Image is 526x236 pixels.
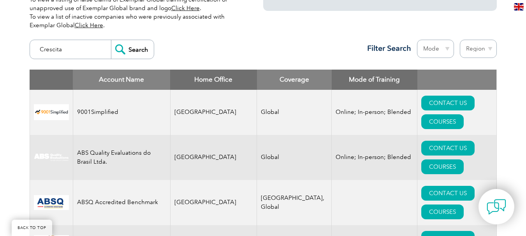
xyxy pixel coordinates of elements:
[514,3,524,10] img: en
[171,5,200,12] a: Click Here
[257,135,332,180] td: Global
[170,180,257,225] td: [GEOGRAPHIC_DATA]
[73,180,170,225] td: ABSQ Accredited Benchmark
[34,104,69,120] img: 37c9c059-616f-eb11-a812-002248153038-logo.png
[170,135,257,180] td: [GEOGRAPHIC_DATA]
[111,40,154,59] input: Search
[332,135,417,180] td: Online; In-person; Blended
[421,205,464,219] a: COURSES
[170,90,257,135] td: [GEOGRAPHIC_DATA]
[332,70,417,90] th: Mode of Training: activate to sort column ascending
[421,114,464,129] a: COURSES
[75,22,103,29] a: Click Here
[73,90,170,135] td: 9001Simplified
[362,44,411,53] h3: Filter Search
[487,197,506,217] img: contact-chat.png
[170,70,257,90] th: Home Office: activate to sort column ascending
[73,70,170,90] th: Account Name: activate to sort column descending
[421,141,475,156] a: CONTACT US
[417,70,496,90] th: : activate to sort column ascending
[332,90,417,135] td: Online; In-person; Blended
[421,96,475,110] a: CONTACT US
[421,186,475,201] a: CONTACT US
[257,180,332,225] td: [GEOGRAPHIC_DATA], Global
[257,90,332,135] td: Global
[73,135,170,180] td: ABS Quality Evaluations do Brasil Ltda.
[34,153,69,162] img: c92924ac-d9bc-ea11-a814-000d3a79823d-logo.jpg
[421,159,464,174] a: COURSES
[34,195,69,210] img: cc24547b-a6e0-e911-a812-000d3a795b83-logo.png
[12,220,52,236] a: BACK TO TOP
[257,70,332,90] th: Coverage: activate to sort column ascending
